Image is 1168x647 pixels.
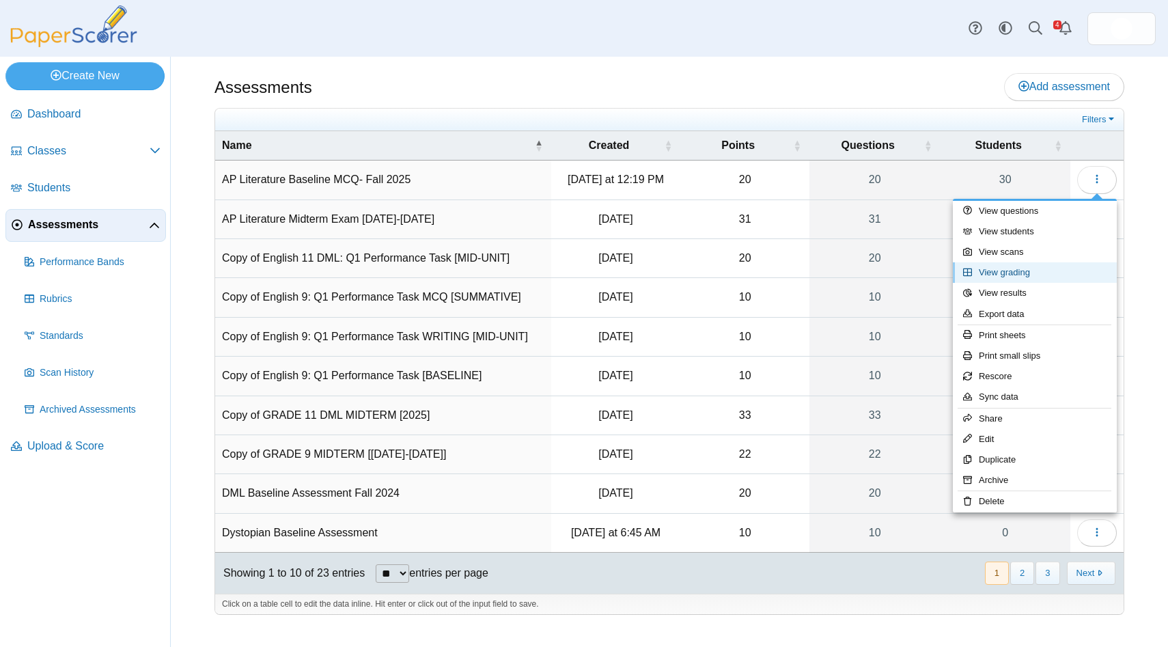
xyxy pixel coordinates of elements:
a: Filters [1079,113,1120,126]
a: 32 [940,318,1070,356]
a: 10 [809,514,940,552]
a: 30 [940,161,1070,199]
span: Name : Activate to invert sorting [535,131,543,160]
span: Students [975,139,1021,151]
a: 20 [809,161,940,199]
time: Sep 2, 2025 at 6:45 AM [571,527,661,538]
time: Sep 2, 2024 at 3:25 PM [598,487,632,499]
td: DML Baseline Assessment Fall 2024 [215,474,551,513]
a: Assessments [5,209,166,242]
time: Jan 15, 2025 at 1:26 PM [598,448,632,460]
td: Copy of English 11 DML: Q1 Performance Task [MID-UNIT] [215,239,551,278]
a: 10 [809,357,940,395]
a: Scan History [19,357,166,389]
span: Classes [27,143,150,159]
button: 2 [1010,562,1034,584]
a: Add assessment [1004,73,1124,100]
a: 0 [940,514,1070,552]
time: Sep 3, 2024 at 1:29 PM [598,370,632,381]
a: Share [953,409,1117,429]
a: 33 [809,396,940,435]
a: 10 [809,278,940,316]
td: 20 [680,474,809,513]
span: Assessments [28,217,149,232]
img: PaperScorer [5,5,142,47]
td: 10 [680,278,809,317]
a: 46 [940,239,1070,277]
td: 31 [680,200,809,239]
time: Sep 2, 2025 at 12:19 PM [568,174,664,185]
span: Points [721,139,755,151]
td: 10 [680,318,809,357]
span: Points : Activate to sort [793,131,801,160]
span: Scan History [40,366,161,380]
time: Oct 7, 2024 at 7:16 AM [598,331,632,342]
a: View scans [953,242,1117,262]
a: 10 [809,318,940,356]
div: Showing 1 to 10 of 23 entries [215,553,365,594]
a: ps.DJLweR3PqUi7feal [1087,12,1156,45]
a: Export data [953,304,1117,325]
td: 22 [680,435,809,474]
a: 34 [940,278,1070,316]
a: Print sheets [953,325,1117,346]
span: Standards [40,329,161,343]
a: Sync data [953,387,1117,407]
a: View questions [953,201,1117,221]
h1: Assessments [214,76,312,99]
span: Created : Activate to sort [664,131,672,160]
span: Name [222,139,252,151]
td: Dystopian Baseline Assessment [215,514,551,553]
td: AP Literature Baseline MCQ- Fall 2025 [215,161,551,199]
time: Jan 15, 2025 at 1:36 PM [598,409,632,421]
td: Copy of GRADE 11 DML MIDTERM [2025] [215,396,551,435]
a: 22 [809,435,940,473]
a: Performance Bands [19,246,166,279]
a: Archived Assessments [19,394,166,426]
a: 20 [809,239,940,277]
td: Copy of English 9: Q1 Performance Task MCQ [SUMMATIVE] [215,278,551,317]
span: Performance Bands [40,256,161,269]
a: 49 [940,474,1070,512]
a: 14 [940,200,1070,238]
span: Students [27,180,161,195]
label: entries per page [409,567,488,579]
span: Rubrics [40,292,161,306]
a: Standards [19,320,166,353]
a: 20 [809,474,940,512]
span: Students : Activate to sort [1054,131,1062,160]
a: 33 [940,357,1070,395]
nav: pagination [984,562,1115,584]
span: Add assessment [1018,81,1110,92]
a: Edit [953,429,1117,450]
a: View students [953,221,1117,242]
a: Print small slips [953,346,1117,366]
td: Copy of GRADE 9 MIDTERM [[DATE]-[DATE]] [215,435,551,474]
a: Upload & Score [5,430,166,463]
td: 20 [680,161,809,199]
a: Alerts [1051,14,1081,44]
time: Nov 11, 2024 at 6:59 AM [598,291,632,303]
a: 50 [940,396,1070,435]
a: 31 [809,200,940,238]
td: 10 [680,357,809,396]
button: 3 [1035,562,1059,584]
button: Next [1067,562,1115,584]
td: 20 [680,239,809,278]
td: Copy of English 9: Q1 Performance Task [BASELINE] [215,357,551,396]
button: 1 [985,562,1009,584]
span: Dashboard [27,107,161,122]
span: Archived Assessments [40,403,161,417]
a: Rescore [953,366,1117,387]
span: Created [589,139,630,151]
a: Create New [5,62,165,90]
a: Delete [953,491,1117,512]
a: Rubrics [19,283,166,316]
time: Jan 17, 2025 at 2:27 PM [598,213,632,225]
span: Upload & Score [27,439,161,454]
a: View grading [953,262,1117,283]
span: Questions : Activate to sort [923,131,932,160]
a: Classes [5,135,166,168]
span: Questions [842,139,895,151]
a: Duplicate [953,450,1117,470]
